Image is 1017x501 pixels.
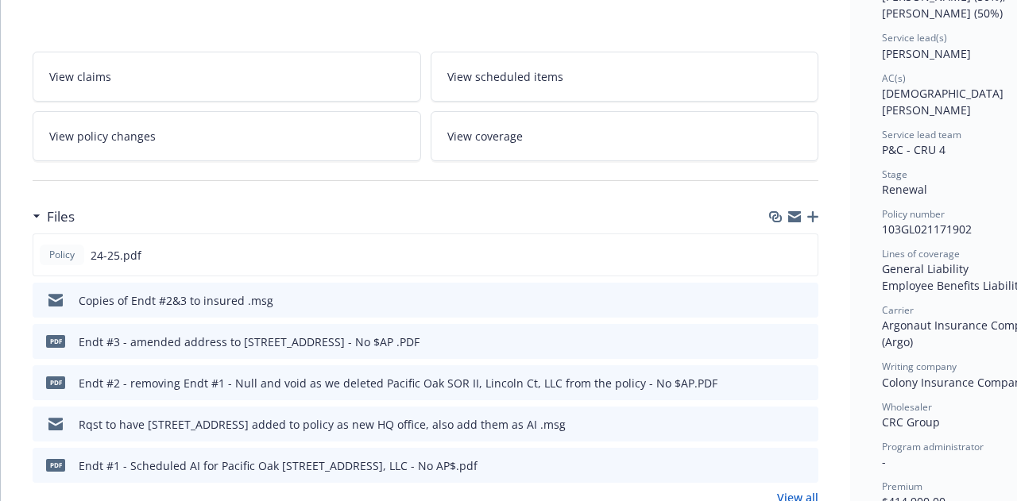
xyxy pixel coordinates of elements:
button: preview file [798,416,812,433]
span: Stage [882,168,907,181]
span: Service lead team [882,128,961,141]
span: [DEMOGRAPHIC_DATA][PERSON_NAME] [882,86,1003,118]
div: Files [33,206,75,227]
span: Lines of coverage [882,247,960,260]
button: download file [772,292,785,309]
span: Carrier [882,303,914,317]
span: View scheduled items [447,68,563,85]
button: preview file [798,333,812,350]
button: preview file [798,375,812,391]
span: 103GL021171902 [882,222,972,237]
span: Wholesaler [882,400,932,414]
span: [PERSON_NAME] [882,46,971,61]
span: P&C - CRU 4 [882,142,945,157]
span: - [882,454,886,469]
button: preview file [798,292,812,309]
span: View coverage [447,128,523,145]
span: View policy changes [49,128,156,145]
span: Service lead(s) [882,31,947,44]
span: AC(s) [882,71,906,85]
a: View scheduled items [431,52,819,102]
div: Copies of Endt #2&3 to insured .msg [79,292,273,309]
span: Premium [882,480,922,493]
a: View claims [33,52,421,102]
button: download file [772,333,785,350]
span: PDF [46,376,65,388]
h3: Files [47,206,75,227]
span: CRC Group [882,414,940,430]
span: View claims [49,68,111,85]
a: View policy changes [33,111,421,161]
a: View coverage [431,111,819,161]
button: preview file [798,457,812,474]
span: PDF [46,335,65,347]
button: download file [772,457,785,474]
button: download file [772,375,785,391]
button: download file [772,416,785,433]
span: 24-25.pdf [91,247,141,264]
button: preview file [797,247,811,264]
span: Program administrator [882,440,984,453]
div: Rqst to have [STREET_ADDRESS] added to policy as new HQ office, also add them as AI .msg [79,416,566,433]
button: download file [771,247,784,264]
div: Endt #3 - amended address to [STREET_ADDRESS] - No $AP .PDF [79,333,420,350]
span: Policy number [882,207,945,221]
div: Endt #2 - removing Endt #1 - Null and void as we deleted Pacific Oak SOR II, Lincoln Ct, LLC from... [79,375,717,391]
span: pdf [46,459,65,471]
span: Renewal [882,182,927,197]
div: Endt #1 - Scheduled AI for Pacific Oak [STREET_ADDRESS], LLC - No AP$.pdf [79,457,478,474]
span: Writing company [882,360,957,373]
span: Policy [46,248,78,262]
